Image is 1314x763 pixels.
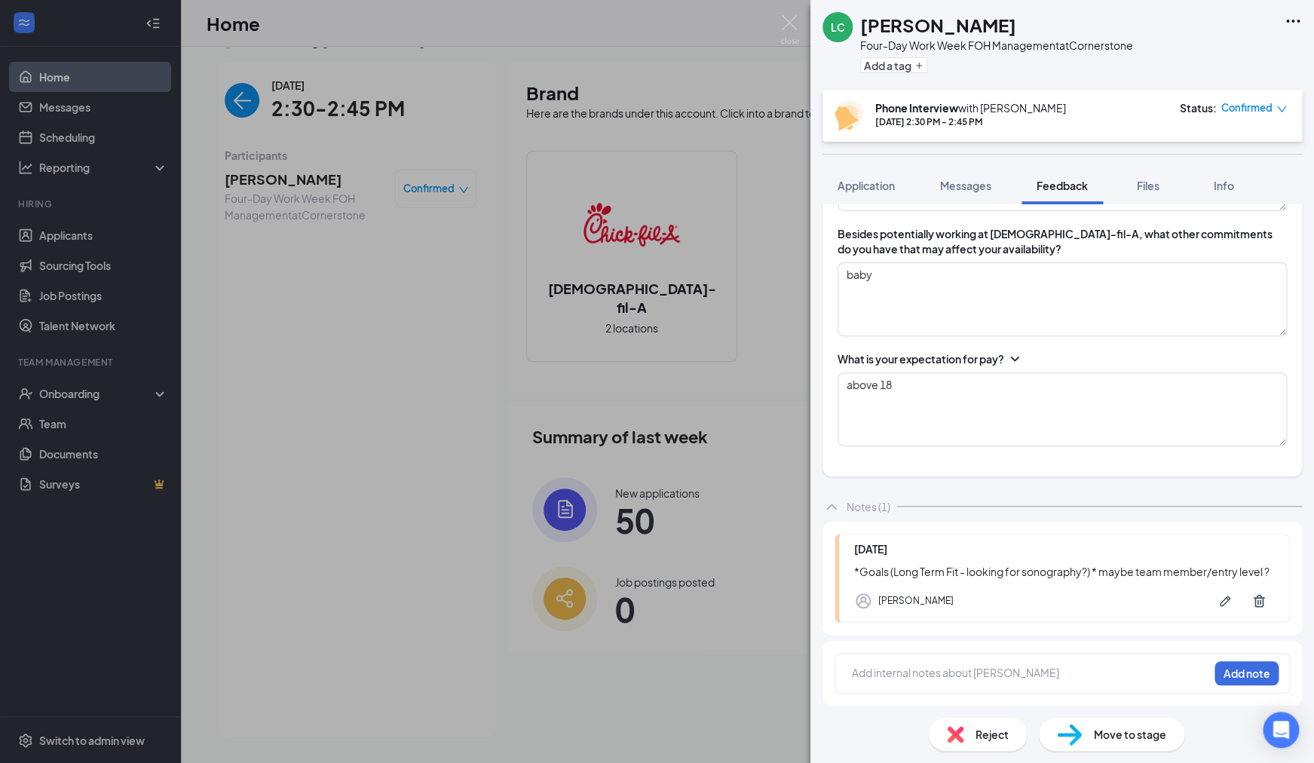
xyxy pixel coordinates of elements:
div: LC [831,20,845,35]
div: [PERSON_NAME] [878,593,954,608]
svg: Profile [854,592,872,610]
div: Status : [1180,100,1217,115]
button: Add note [1214,661,1279,685]
svg: Trash [1251,593,1267,608]
span: Messages [940,179,991,192]
button: PlusAdd a tag [860,57,927,73]
span: Confirmed [1221,100,1273,115]
div: What is your expectation for pay? [838,351,1004,366]
div: Besides potentially working at [DEMOGRAPHIC_DATA]-fil-A, what other commitments do you have that ... [838,226,1287,256]
span: down [1276,104,1287,115]
svg: Plus [914,61,923,70]
span: Feedback [1037,179,1088,192]
span: [DATE] [854,542,887,556]
span: Move to stage [1094,726,1166,743]
svg: Pen [1218,593,1233,608]
b: Phone Interview [875,101,958,115]
span: Reject [976,726,1009,743]
textarea: above 18 [838,372,1287,446]
div: Notes (1) [847,499,890,514]
textarea: baby [838,262,1287,336]
svg: ChevronUp [822,498,841,516]
button: Pen [1210,586,1240,616]
svg: ChevronDown [1007,351,1022,366]
div: with [PERSON_NAME] [875,100,1066,115]
span: Application [838,179,895,192]
div: *Goals (Long Term Fit - looking for sonography?) * maybe team member/entry level ? [854,563,1274,580]
span: Files [1137,179,1159,192]
svg: Ellipses [1284,12,1302,30]
button: Trash [1244,586,1274,616]
h1: [PERSON_NAME] [860,12,1016,38]
span: Info [1214,179,1234,192]
div: Four-Day Work Week FOH Management at Cornerstone [860,38,1133,53]
div: Open Intercom Messenger [1263,712,1299,748]
div: [DATE] 2:30 PM - 2:45 PM [875,115,1066,128]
